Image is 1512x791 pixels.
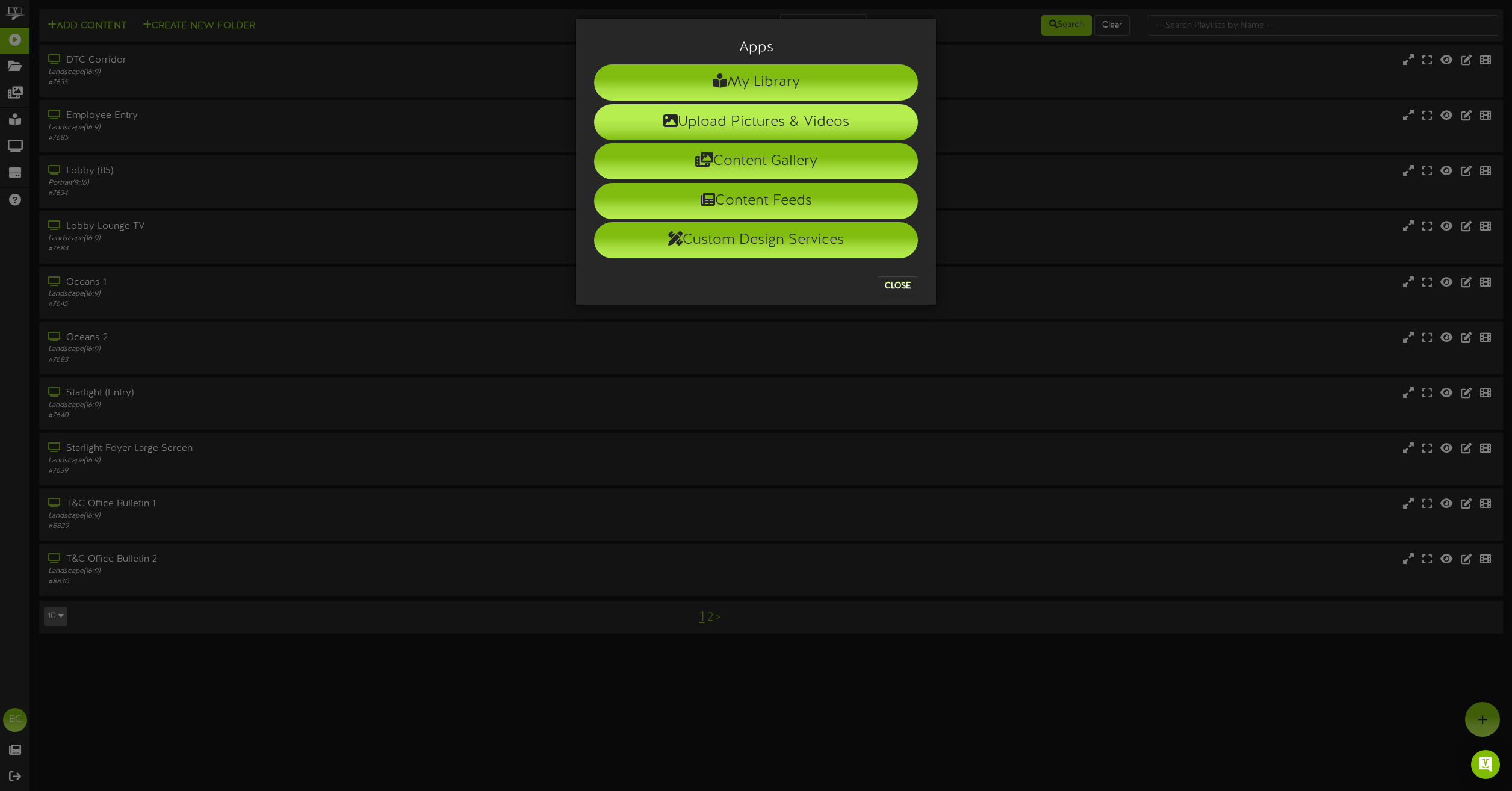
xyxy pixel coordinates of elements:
button: Close [878,276,918,296]
li: Content Feeds [594,183,918,219]
li: My Library [594,64,918,101]
li: Content Gallery [594,143,918,179]
div: Open Intercom Messenger [1471,750,1500,779]
li: Custom Design Services [594,222,918,258]
h3: Apps [594,40,918,55]
li: Upload Pictures & Videos [594,104,918,140]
